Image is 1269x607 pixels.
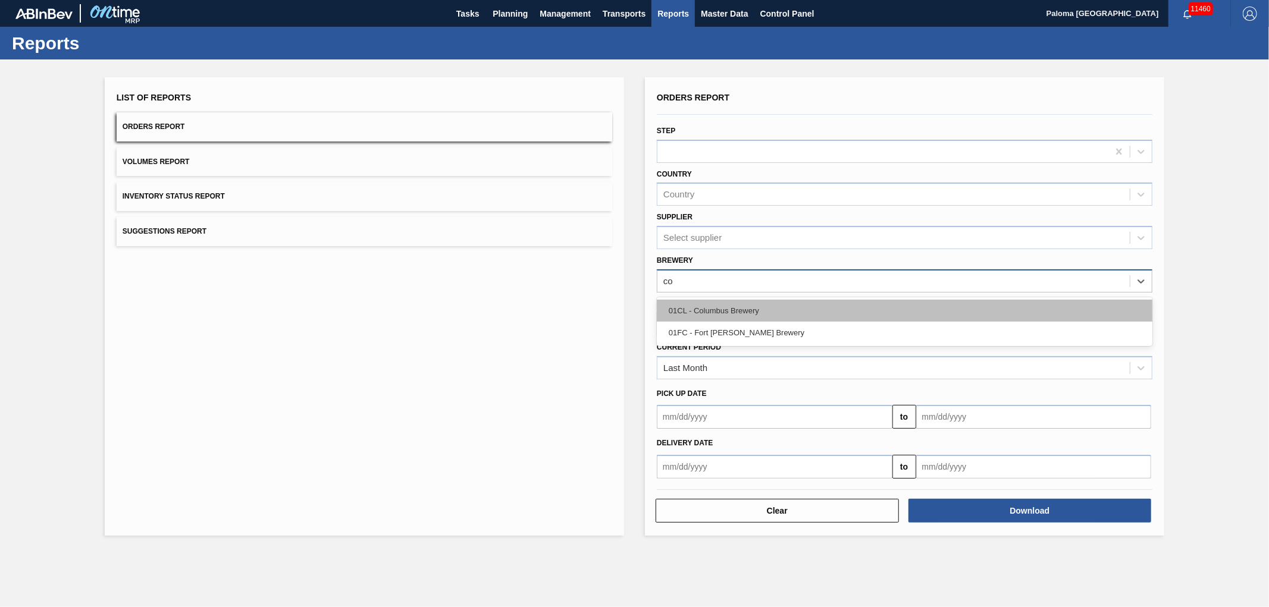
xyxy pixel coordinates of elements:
[657,300,1152,322] div: 01CL - Columbus Brewery
[657,256,693,265] label: Brewery
[892,405,916,429] button: to
[916,455,1152,479] input: mm/dd/yyyy
[117,147,612,177] button: Volumes Report
[656,499,899,523] button: Clear
[657,127,675,135] label: Step
[15,8,73,19] img: TNhmsLtSVTkK8tSr43FrP2fwEKptu5GPRR3wAAAABJRU5ErkJggg==
[117,182,612,211] button: Inventory Status Report
[657,322,1152,344] div: 01FC - Fort [PERSON_NAME] Brewery
[892,455,916,479] button: to
[657,405,892,429] input: mm/dd/yyyy
[657,7,689,21] span: Reports
[493,7,528,21] span: Planning
[663,233,722,243] div: Select supplier
[701,7,748,21] span: Master Data
[1168,5,1207,22] button: Notifications
[540,7,591,21] span: Management
[123,227,206,235] span: Suggestions Report
[123,192,225,200] span: Inventory Status Report
[123,158,190,166] span: Volumes Report
[117,93,191,102] span: List of Reports
[12,36,223,50] h1: Reports
[657,93,729,102] span: Orders Report
[916,405,1152,429] input: mm/dd/yyyy
[760,7,814,21] span: Control Panel
[657,213,693,221] label: Supplier
[657,170,692,178] label: Country
[657,389,707,398] span: Pick up Date
[123,122,185,131] span: Orders Report
[657,455,892,479] input: mm/dd/yyyy
[663,363,707,373] div: Last Month
[657,439,713,447] span: Delivery Date
[117,112,612,141] button: Orders Report
[657,343,721,351] label: Current Period
[603,7,646,21] span: Transports
[1189,2,1213,15] span: 11460
[663,190,695,200] div: Country
[455,7,481,21] span: Tasks
[908,499,1152,523] button: Download
[117,217,612,246] button: Suggestions Report
[1243,7,1257,21] img: Logout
